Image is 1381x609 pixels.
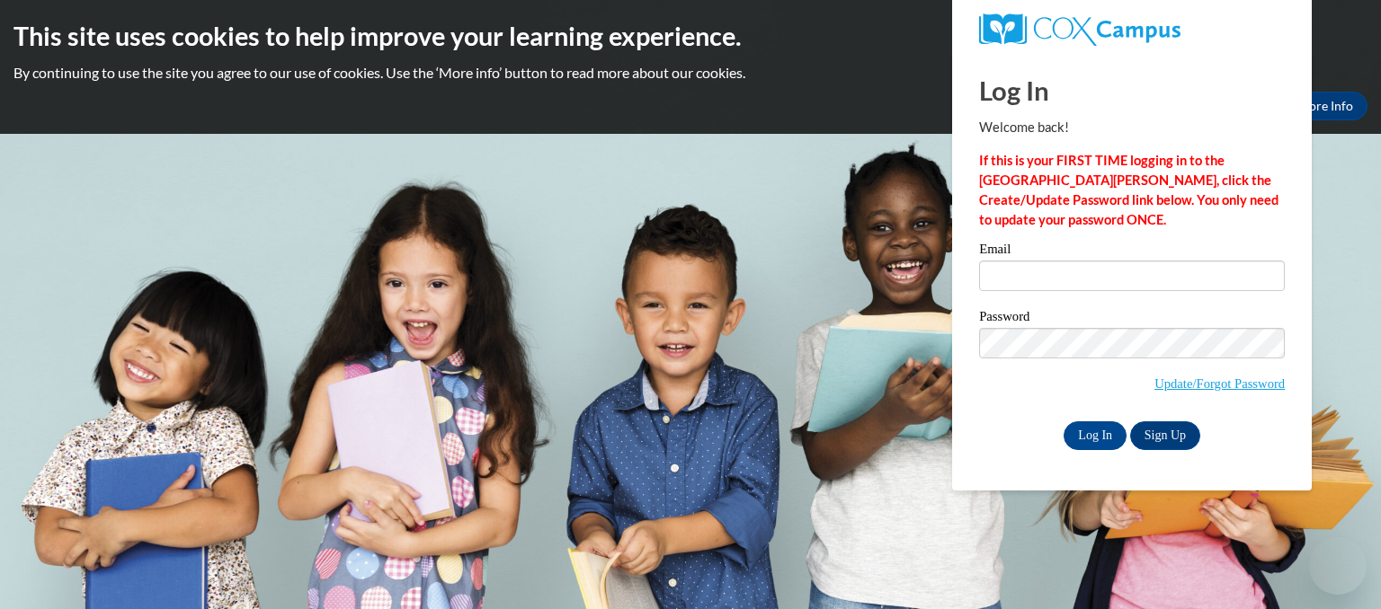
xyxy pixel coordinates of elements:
[979,13,1181,46] img: COX Campus
[1064,421,1127,450] input: Log In
[1309,537,1367,595] iframe: Button to launch messaging window
[979,153,1279,227] strong: If this is your FIRST TIME logging in to the [GEOGRAPHIC_DATA][PERSON_NAME], click the Create/Upd...
[979,310,1285,328] label: Password
[13,18,1368,54] h2: This site uses cookies to help improve your learning experience.
[979,243,1285,260] label: Email
[979,118,1285,137] p: Welcome back!
[979,13,1285,46] a: COX Campus
[13,63,1368,83] p: By continuing to use the site you agree to our use of cookies. Use the ‘More info’ button to read...
[1283,92,1368,120] a: More Info
[979,72,1285,109] h1: Log In
[1130,421,1200,450] a: Sign Up
[1154,376,1285,391] a: Update/Forgot Password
